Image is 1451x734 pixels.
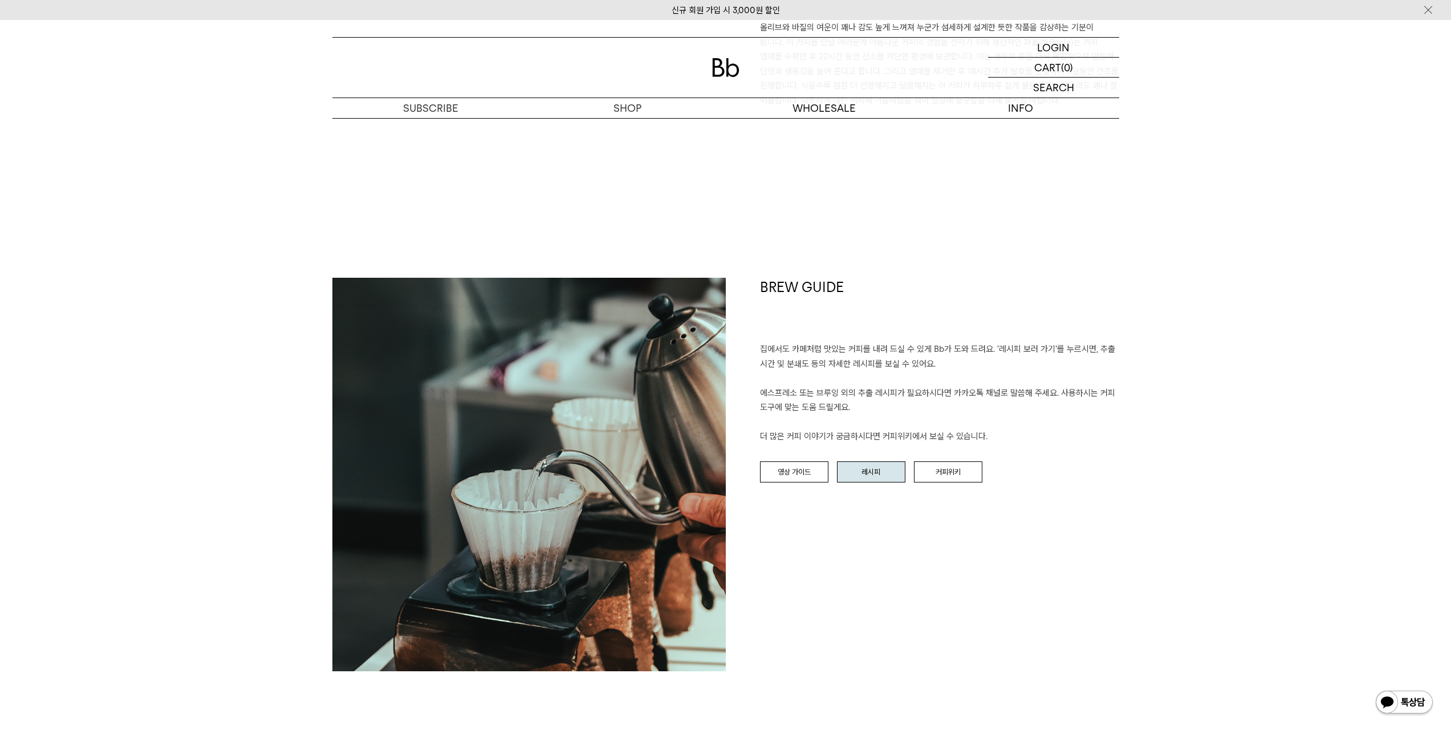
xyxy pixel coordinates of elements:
p: CART [1034,58,1061,77]
a: 영상 가이드 [760,461,828,483]
p: (0) [1061,58,1073,77]
a: SHOP [529,98,726,118]
a: 커피위키 [914,461,982,483]
p: 집에서도 카페처럼 맛있는 커피를 내려 드실 ﻿수 있게 Bb가 도와 드려요. '레시피 보러 가기'를 누르시면, 추출 시간 및 분쇄도 등의 자세한 레시피를 보실 수 있어요. 에스... [760,342,1119,444]
a: 레시피 [837,461,905,483]
p: INFO [922,98,1119,118]
a: SUBSCRIBE [332,98,529,118]
a: LOGIN [988,38,1119,58]
img: 카카오톡 채널 1:1 채팅 버튼 [1375,690,1434,717]
a: CART (0) [988,58,1119,78]
p: SEARCH [1033,78,1074,98]
p: WHOLESALE [726,98,922,118]
img: a9080350f8f7d047e248a4ae6390d20f_153659.jpg [332,278,726,671]
p: LOGIN [1037,38,1070,57]
h1: BREW GUIDE [760,278,1119,343]
img: 로고 [712,58,739,77]
a: 신규 회원 가입 시 3,000원 할인 [672,5,780,15]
